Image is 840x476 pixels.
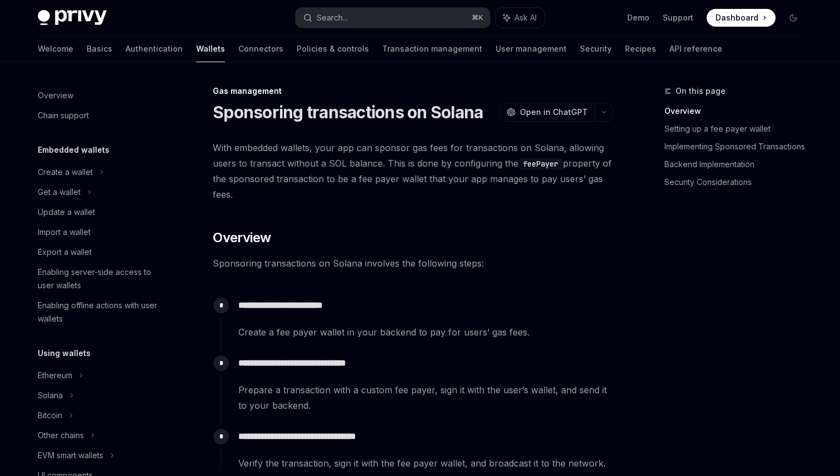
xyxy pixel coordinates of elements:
button: Open in ChatGPT [499,103,594,122]
a: Recipes [625,36,656,62]
a: Security [580,36,612,62]
span: Dashboard [716,12,758,23]
div: Get a wallet [38,186,81,199]
a: Welcome [38,36,73,62]
a: Dashboard [707,9,776,27]
a: Transaction management [382,36,482,62]
a: Import a wallet [29,222,171,242]
a: Export a wallet [29,242,171,262]
h1: Sponsoring transactions on Solana [213,102,483,122]
span: Ask AI [514,12,537,23]
div: Import a wallet [38,226,91,239]
div: Update a wallet [38,206,95,219]
button: Toggle dark mode [784,9,802,27]
a: Policies & controls [297,36,369,62]
div: Other chains [38,429,84,442]
a: Overview [664,102,811,120]
a: Connectors [238,36,283,62]
a: Chain support [29,106,171,126]
div: Enabling offline actions with user wallets [38,299,164,325]
span: With embedded wallets, your app can sponsor gas fees for transactions on Solana, allowing users t... [213,140,613,202]
div: Gas management [213,86,613,97]
a: Overview [29,86,171,106]
a: Setting up a fee payer wallet [664,120,811,138]
div: Solana [38,389,63,402]
a: Demo [627,12,649,23]
div: Ethereum [38,369,72,382]
span: On this page [676,84,726,98]
code: feePayer [518,158,563,170]
a: Enabling server-side access to user wallets [29,262,171,295]
div: Chain support [38,109,89,122]
div: Export a wallet [38,245,92,259]
span: Verify the transaction, sign it with the fee payer wallet, and broadcast it to the network. [238,455,613,471]
div: Create a wallet [38,166,93,179]
a: Basics [87,36,112,62]
span: Sponsoring transactions on Solana involves the following steps: [213,255,613,271]
button: Ask AI [496,8,544,28]
span: Create a fee payer wallet in your backend to pay for users’ gas fees. [238,324,613,340]
a: Wallets [196,36,225,62]
span: ⌘ K [472,13,483,22]
div: EVM smart wallets [38,449,103,462]
div: Enabling server-side access to user wallets [38,265,164,292]
a: Update a wallet [29,202,171,222]
a: Enabling offline actions with user wallets [29,295,171,329]
a: Implementing Sponsored Transactions [664,138,811,156]
span: Prepare a transaction with a custom fee payer, sign it with the user’s wallet, and send it to you... [238,382,613,413]
img: dark logo [38,10,107,26]
span: Open in ChatGPT [520,107,588,118]
button: Search...⌘K [296,8,490,28]
h5: Using wallets [38,347,91,360]
a: Support [663,12,693,23]
a: User management [496,36,567,62]
div: Overview [38,89,73,102]
a: Backend Implementation [664,156,811,173]
a: Authentication [126,36,183,62]
a: API reference [669,36,722,62]
div: Bitcoin [38,409,62,422]
a: Security Considerations [664,173,811,191]
span: Overview [213,229,271,247]
div: Search... [317,11,348,24]
h5: Embedded wallets [38,143,109,157]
